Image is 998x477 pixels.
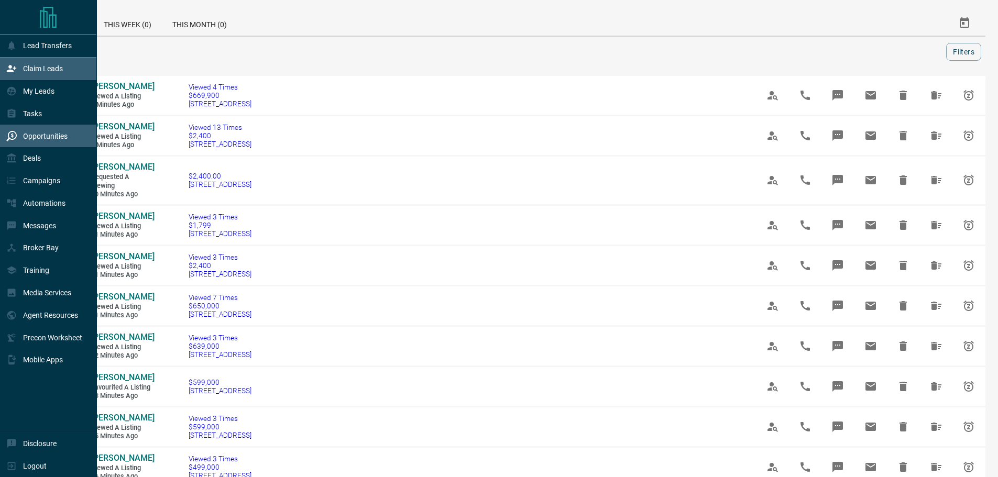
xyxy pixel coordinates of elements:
[162,10,237,36] div: This Month (0)
[189,221,251,229] span: $1,799
[793,123,818,148] span: Call
[189,91,251,99] span: $669,900
[91,262,154,271] span: Viewed a Listing
[825,253,850,278] span: Message
[189,83,251,108] a: Viewed 4 Times$669,900[STREET_ADDRESS]
[91,311,154,320] span: 11 minutes ago
[189,213,251,238] a: Viewed 3 Times$1,799[STREET_ADDRESS]
[825,213,850,238] span: Message
[91,92,154,101] span: Viewed a Listing
[189,423,251,431] span: $599,000
[189,140,251,148] span: [STREET_ADDRESS]
[924,414,949,439] span: Hide All from Elliot Chiu
[189,378,251,386] span: $599,000
[858,334,883,359] span: Email
[189,123,251,148] a: Viewed 13 Times$2,400[STREET_ADDRESS]
[858,253,883,278] span: Email
[189,431,251,439] span: [STREET_ADDRESS]
[793,414,818,439] span: Call
[956,168,981,193] span: Snooze
[91,351,154,360] span: 12 minutes ago
[91,372,155,382] span: [PERSON_NAME]
[91,173,154,190] span: Requested a Viewing
[189,253,251,278] a: Viewed 3 Times$2,400[STREET_ADDRESS]
[858,414,883,439] span: Email
[91,132,154,141] span: Viewed a Listing
[91,413,154,424] a: [PERSON_NAME]
[91,271,154,280] span: 11 minutes ago
[91,292,155,302] span: [PERSON_NAME]
[924,334,949,359] span: Hide All from Elliot Chiu
[91,413,155,423] span: [PERSON_NAME]
[825,168,850,193] span: Message
[189,414,251,439] a: Viewed 3 Times$599,000[STREET_ADDRESS]
[956,213,981,238] span: Snooze
[91,251,155,261] span: [PERSON_NAME]
[760,83,785,108] span: View Profile
[891,253,916,278] span: Hide
[91,211,154,222] a: [PERSON_NAME]
[189,293,251,302] span: Viewed 7 Times
[91,81,155,91] span: [PERSON_NAME]
[189,180,251,188] span: [STREET_ADDRESS]
[189,310,251,318] span: [STREET_ADDRESS]
[891,374,916,399] span: Hide
[189,293,251,318] a: Viewed 7 Times$650,000[STREET_ADDRESS]
[891,168,916,193] span: Hide
[189,378,251,395] a: $599,000[STREET_ADDRESS]
[858,374,883,399] span: Email
[891,414,916,439] span: Hide
[189,131,251,140] span: $2,400
[956,293,981,318] span: Snooze
[91,453,155,463] span: [PERSON_NAME]
[891,293,916,318] span: Hide
[189,334,251,342] span: Viewed 3 Times
[924,123,949,148] span: Hide All from Satyam Bhasin
[858,293,883,318] span: Email
[956,83,981,108] span: Snooze
[793,293,818,318] span: Call
[91,424,154,432] span: Viewed a Listing
[825,414,850,439] span: Message
[858,168,883,193] span: Email
[760,414,785,439] span: View Profile
[189,414,251,423] span: Viewed 3 Times
[91,464,154,473] span: Viewed a Listing
[189,334,251,359] a: Viewed 3 Times$639,000[STREET_ADDRESS]
[189,350,251,359] span: [STREET_ADDRESS]
[189,386,251,395] span: [STREET_ADDRESS]
[760,213,785,238] span: View Profile
[189,172,251,180] span: $2,400.00
[91,190,154,199] span: 10 minutes ago
[189,83,251,91] span: Viewed 4 Times
[760,253,785,278] span: View Profile
[91,453,154,464] a: [PERSON_NAME]
[956,374,981,399] span: Snooze
[956,123,981,148] span: Snooze
[189,229,251,238] span: [STREET_ADDRESS]
[891,334,916,359] span: Hide
[956,414,981,439] span: Snooze
[793,253,818,278] span: Call
[760,293,785,318] span: View Profile
[91,383,154,392] span: Favourited a Listing
[924,253,949,278] span: Hide All from Satyam Bhasin
[91,230,154,239] span: 11 minutes ago
[760,374,785,399] span: View Profile
[891,123,916,148] span: Hide
[93,10,162,36] div: This Week (0)
[91,162,155,172] span: [PERSON_NAME]
[858,213,883,238] span: Email
[189,172,251,188] a: $2,400.00[STREET_ADDRESS]
[793,213,818,238] span: Call
[91,222,154,231] span: Viewed a Listing
[189,342,251,350] span: $639,000
[91,141,154,150] span: 9 minutes ago
[760,334,785,359] span: View Profile
[91,211,155,221] span: [PERSON_NAME]
[760,123,785,148] span: View Profile
[793,83,818,108] span: Call
[189,270,251,278] span: [STREET_ADDRESS]
[189,123,251,131] span: Viewed 13 Times
[858,123,883,148] span: Email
